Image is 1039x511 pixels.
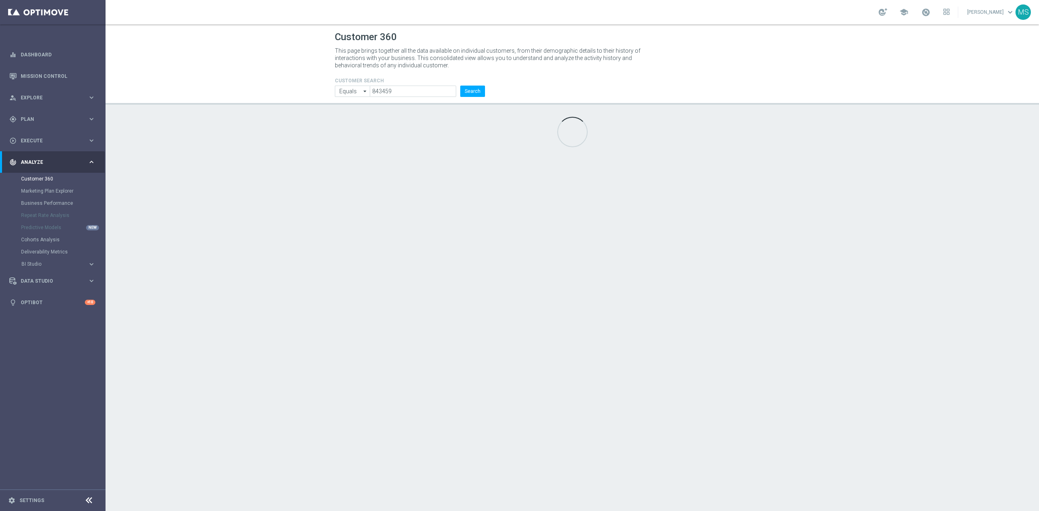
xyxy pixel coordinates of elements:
a: Business Performance [21,200,84,206]
a: Dashboard [21,44,95,65]
button: equalizer Dashboard [9,52,96,58]
i: settings [8,497,15,504]
h1: Customer 360 [335,31,810,43]
div: BI Studio [21,258,105,270]
i: gps_fixed [9,116,17,123]
span: Plan [21,117,88,122]
a: Marketing Plan Explorer [21,188,84,194]
span: school [899,8,908,17]
i: keyboard_arrow_right [88,277,95,285]
button: track_changes Analyze keyboard_arrow_right [9,159,96,165]
div: Deliverability Metrics [21,246,105,258]
div: Marketing Plan Explorer [21,185,105,197]
i: keyboard_arrow_right [88,260,95,268]
div: Mission Control [9,65,95,87]
a: [PERSON_NAME]keyboard_arrow_down [966,6,1015,18]
i: equalizer [9,51,17,58]
a: Cohorts Analysis [21,236,84,243]
button: Data Studio keyboard_arrow_right [9,278,96,284]
div: Explore [9,94,88,101]
div: Cohorts Analysis [21,234,105,246]
div: Repeat Rate Analysis [21,209,105,221]
button: Search [460,86,485,97]
a: Customer 360 [21,176,84,182]
input: Enter CID, Email, name or phone [370,86,456,97]
span: BI Studio [22,262,80,266]
span: Explore [21,95,88,100]
div: Execute [9,137,88,144]
div: Business Performance [21,197,105,209]
div: Dashboard [9,44,95,65]
div: BI Studio [22,262,88,266]
div: +10 [85,300,95,305]
div: Customer 360 [21,173,105,185]
span: Data Studio [21,279,88,283]
input: Enter CID, Email, name or phone [335,86,370,97]
div: Data Studio [9,277,88,285]
i: keyboard_arrow_right [88,115,95,123]
i: keyboard_arrow_right [88,158,95,166]
i: play_circle_outline [9,137,17,144]
button: person_search Explore keyboard_arrow_right [9,94,96,101]
button: gps_fixed Plan keyboard_arrow_right [9,116,96,122]
i: person_search [9,94,17,101]
p: This page brings together all the data available on individual customers, from their demographic ... [335,47,647,69]
span: keyboard_arrow_down [1006,8,1015,17]
i: track_changes [9,159,17,166]
div: Optibot [9,292,95,313]
div: Predictive Models [21,221,105,234]
i: keyboard_arrow_right [88,137,95,144]
h4: CUSTOMER SEARCH [335,78,485,84]
span: Analyze [21,160,88,165]
a: Mission Control [21,65,95,87]
a: Optibot [21,292,85,313]
div: Plan [9,116,88,123]
i: lightbulb [9,299,17,306]
button: lightbulb Optibot +10 [9,299,96,306]
a: Deliverability Metrics [21,249,84,255]
i: arrow_drop_down [361,86,369,97]
button: play_circle_outline Execute keyboard_arrow_right [9,137,96,144]
div: MS [1015,4,1031,20]
i: keyboard_arrow_right [88,94,95,101]
a: Settings [19,498,44,503]
div: Analyze [9,159,88,166]
button: BI Studio keyboard_arrow_right [21,261,96,267]
span: Execute [21,138,88,143]
div: NEW [86,225,99,230]
button: Mission Control [9,73,96,79]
